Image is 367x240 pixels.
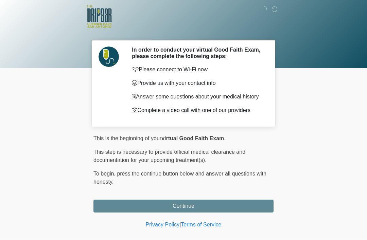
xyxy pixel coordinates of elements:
[132,66,263,74] p: Please connect to Wi-Fi now
[179,222,181,227] a: |
[132,79,263,87] p: Provide us with your contact info
[93,200,274,213] button: Continue
[99,47,119,67] img: Agent Avatar
[146,222,180,227] a: Privacy Policy
[132,106,263,114] p: Complete a video call with one of our providers
[87,5,112,28] img: The DRIPBaR - The Strand at Huebner Oaks Logo
[161,135,224,141] strong: virtual Good Faith Exam
[181,222,221,227] a: Terms of Service
[93,171,117,177] span: To begin,
[132,47,263,59] h2: In order to conduct your virtual Good Faith Exam, please complete the following steps:
[224,135,225,141] span: .
[93,135,161,141] span: This is the beginning of your
[132,93,263,101] p: Answer some questions about your medical history
[93,171,266,185] span: press the continue button below and answer all questions with honesty.
[93,149,245,163] span: This step is necessary to provide official medical clearance and documentation for your upcoming ...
